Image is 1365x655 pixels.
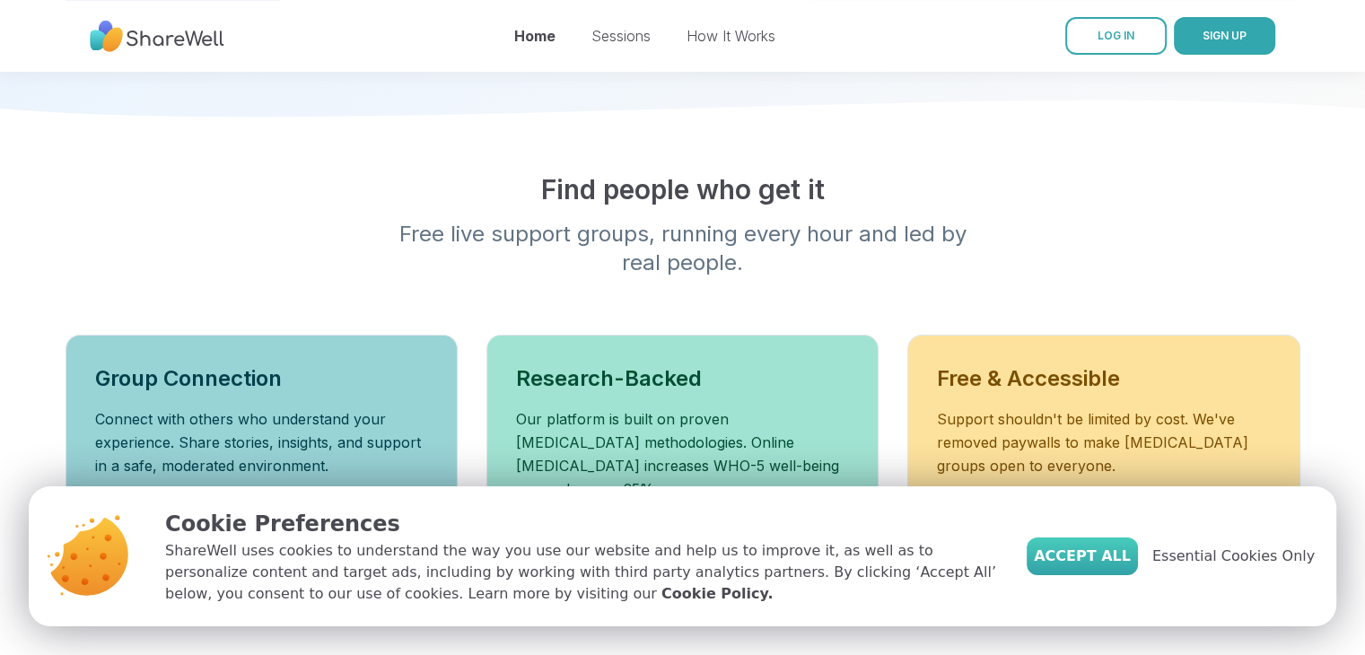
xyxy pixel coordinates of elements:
[165,508,998,540] p: Cookie Preferences
[1174,17,1275,55] button: SIGN UP
[937,364,1270,393] h3: Free & Accessible
[661,583,773,605] a: Cookie Policy.
[687,27,775,45] a: How It Works
[1034,546,1131,567] span: Accept All
[1098,29,1134,42] span: LOG IN
[1065,17,1167,55] a: LOG IN
[1152,546,1315,567] span: Essential Cookies Only
[937,407,1270,477] p: Support shouldn't be limited by cost. We've removed paywalls to make [MEDICAL_DATA] groups open t...
[1027,537,1138,575] button: Accept All
[591,27,651,45] a: Sessions
[165,540,998,605] p: ShareWell uses cookies to understand the way you use our website and help us to improve it, as we...
[516,407,849,501] p: Our platform is built on proven [MEDICAL_DATA] methodologies. Online [MEDICAL_DATA] increases WHO...
[66,173,1300,205] h2: Find people who get it
[514,27,556,45] a: Home
[95,407,428,477] p: Connect with others who understand your experience. Share stories, insights, and support in a saf...
[338,220,1028,277] p: Free live support groups, running every hour and led by real people.
[516,364,849,393] h3: Research-Backed
[90,12,224,61] img: ShareWell Nav Logo
[1203,29,1247,42] span: SIGN UP
[95,364,428,393] h3: Group Connection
